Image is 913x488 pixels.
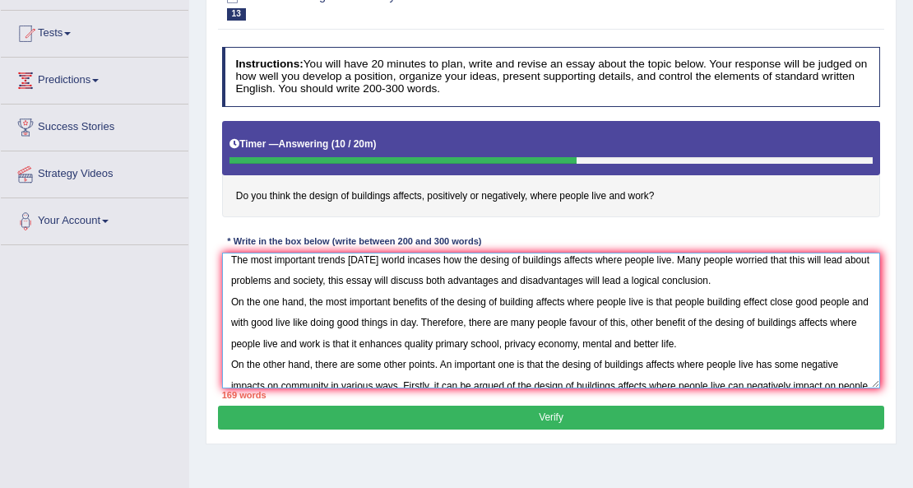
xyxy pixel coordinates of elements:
[279,138,329,150] b: Answering
[222,235,487,249] div: * Write in the box below (write between 200 and 300 words)
[335,138,373,150] b: 10 / 20m
[373,138,377,150] b: )
[1,151,188,193] a: Strategy Videos
[218,406,883,430] button: Verify
[1,198,188,239] a: Your Account
[235,58,303,70] b: Instructions:
[229,139,376,150] h5: Timer —
[331,138,335,150] b: (
[222,388,881,402] div: 169 words
[222,47,881,106] h4: You will have 20 minutes to plan, write and revise an essay about the topic below. Your response ...
[227,8,246,21] span: 13
[1,11,188,52] a: Tests
[1,105,188,146] a: Success Stories
[1,58,188,99] a: Predictions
